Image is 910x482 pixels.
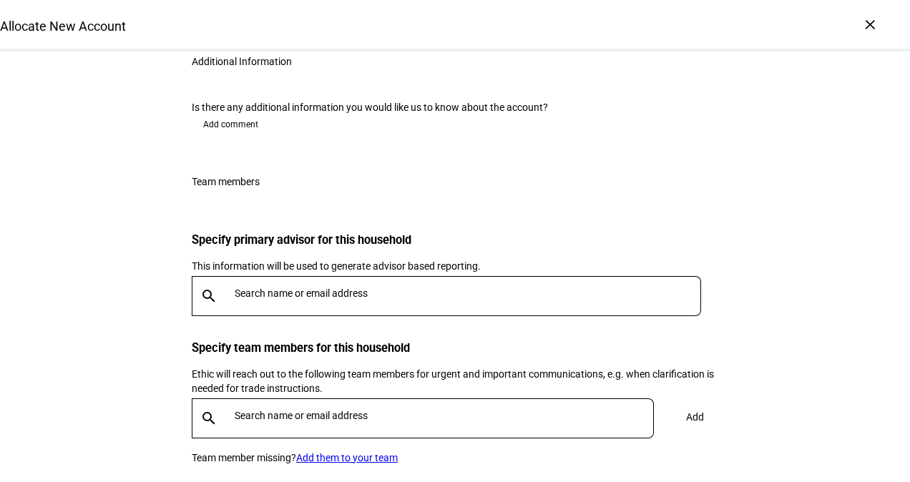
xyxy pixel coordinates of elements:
[192,410,226,427] mat-icon: search
[192,176,260,187] div: Team members
[192,452,296,463] span: Team member missing?
[192,341,718,355] h3: Specify team members for this household
[235,287,707,299] input: Search name or email address
[192,56,292,67] div: Additional Information
[192,287,226,305] mat-icon: search
[192,233,718,247] h3: Specify primary advisor for this household
[192,113,270,136] button: Add comment
[858,13,881,36] div: ×
[296,452,398,463] a: Add them to your team
[192,102,718,113] div: Is there any additional information you would like us to know about the account?
[235,410,660,421] input: Search name or email address
[192,259,718,273] div: This information will be used to generate advisor based reporting.
[203,113,258,136] span: Add comment
[192,367,718,395] div: Ethic will reach out to the following team members for urgent and important communications, e.g. ...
